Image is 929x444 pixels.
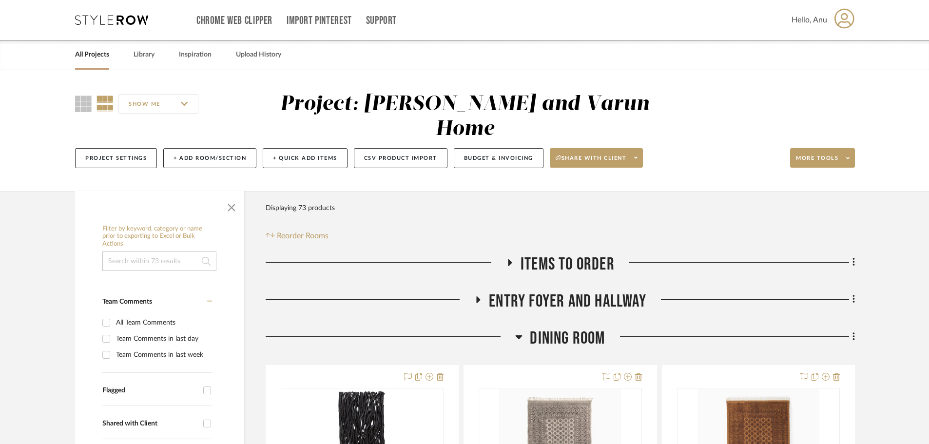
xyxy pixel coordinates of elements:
[116,331,210,347] div: Team Comments in last day
[287,17,352,25] a: Import Pinterest
[102,225,216,248] h6: Filter by keyword, category or name prior to exporting to Excel or Bulk Actions
[277,230,329,242] span: Reorder Rooms
[354,148,447,168] button: CSV Product Import
[75,48,109,61] a: All Projects
[116,347,210,363] div: Team Comments in last week
[366,17,397,25] a: Support
[280,94,649,139] div: Project: [PERSON_NAME] and Varun Home
[102,386,198,395] div: Flagged
[790,148,855,168] button: More tools
[163,148,256,168] button: + Add Room/Section
[266,198,335,218] div: Displaying 73 products
[796,154,838,169] span: More tools
[102,251,216,271] input: Search within 73 results
[266,230,329,242] button: Reorder Rooms
[530,328,605,349] span: Dining Room
[75,148,157,168] button: Project Settings
[263,148,348,168] button: + Quick Add Items
[521,254,615,275] span: Items to order
[550,148,643,168] button: Share with client
[556,154,627,169] span: Share with client
[179,48,212,61] a: Inspiration
[196,17,272,25] a: Chrome Web Clipper
[454,148,543,168] button: Budget & Invoicing
[792,14,827,26] span: Hello, Anu
[134,48,155,61] a: Library
[116,315,210,330] div: All Team Comments
[102,420,198,428] div: Shared with Client
[102,298,152,305] span: Team Comments
[222,196,241,215] button: Close
[489,291,646,312] span: Entry Foyer and Hallway
[236,48,281,61] a: Upload History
